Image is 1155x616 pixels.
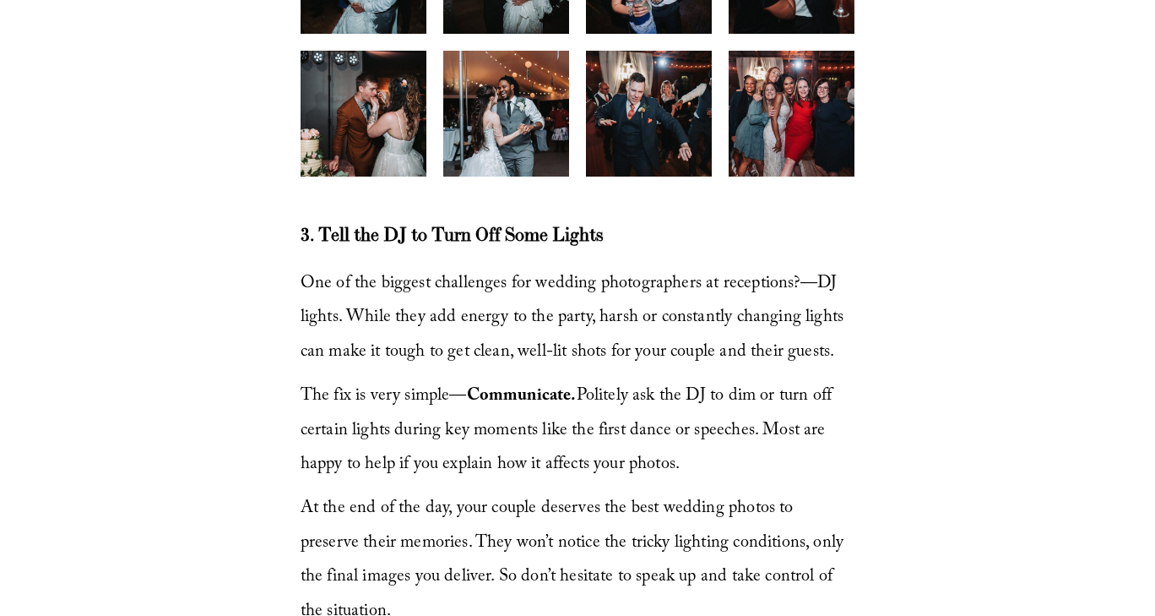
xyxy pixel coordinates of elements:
img: the-cookery-durham-wedding-photographer.jpg [268,51,458,177]
img: timberlake-earth-sanctuary-wedding-photography.jpg [412,51,601,177]
span: One of the biggest challenges for wedding photographers at receptions?—DJ lights. While they add ... [301,270,849,368]
img: vinewood-stables-wedding-photography.jpg [555,51,743,177]
img: vinewood-stables-wedding-photo-ideas.jpg [697,51,887,177]
strong: 3. Tell the DJ to Turn Off Some Lights [301,223,603,246]
span: The fix is very simple— Politely ask the DJ to dim or turn off certain lights during key moments ... [301,383,837,480]
strong: Communicate. [467,383,577,412]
